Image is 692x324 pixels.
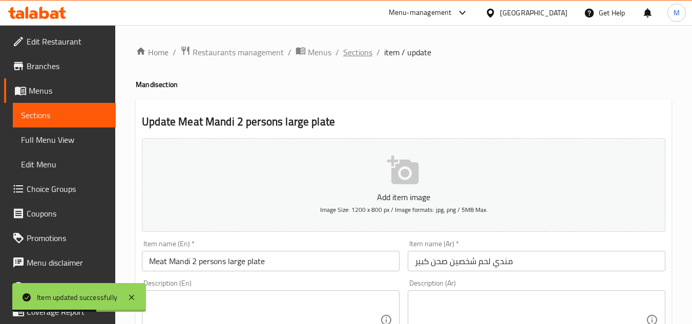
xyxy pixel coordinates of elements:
a: Menus [296,46,331,59]
a: Restaurants management [180,46,284,59]
div: [GEOGRAPHIC_DATA] [500,7,568,18]
span: Full Menu View [21,134,108,146]
a: Coupons [4,201,116,226]
h4: Mandi section [136,79,672,90]
span: Branches [27,60,108,72]
span: Promotions [27,232,108,244]
li: / [288,46,291,58]
a: Promotions [4,226,116,250]
span: item / update [384,46,431,58]
a: Sections [343,46,372,58]
span: Coupons [27,207,108,220]
h2: Update Meat Mandi 2 persons large plate [142,114,665,129]
a: Upsell [4,275,116,299]
a: Full Menu View [13,127,116,152]
span: Sections [21,109,108,121]
a: Menu disclaimer [4,250,116,275]
span: Image Size: 1200 x 800 px / Image formats: jpg, png / 5MB Max. [320,204,488,215]
span: Menus [29,84,108,97]
span: Choice Groups [27,183,108,195]
li: / [335,46,339,58]
a: Edit Restaurant [4,29,116,54]
input: Enter name Ar [408,251,665,271]
span: Edit Menu [21,158,108,170]
a: Edit Menu [13,152,116,177]
a: Branches [4,54,116,78]
button: Add item imageImage Size: 1200 x 800 px / Image formats: jpg, png / 5MB Max. [142,138,665,232]
div: Menu-management [389,7,452,19]
a: Choice Groups [4,177,116,201]
li: / [173,46,176,58]
span: Menus [308,46,331,58]
span: Edit Restaurant [27,35,108,48]
input: Enter name En [142,251,400,271]
a: Sections [13,103,116,127]
nav: breadcrumb [136,46,672,59]
a: Coverage Report [4,299,116,324]
p: Add item image [158,191,649,203]
span: M [674,7,680,18]
span: Menu disclaimer [27,256,108,269]
li: / [376,46,380,58]
a: Menus [4,78,116,103]
span: Restaurants management [193,46,284,58]
div: Item updated successfully [37,292,117,303]
a: Home [136,46,169,58]
span: Coverage Report [27,306,108,318]
span: Upsell [27,281,108,293]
